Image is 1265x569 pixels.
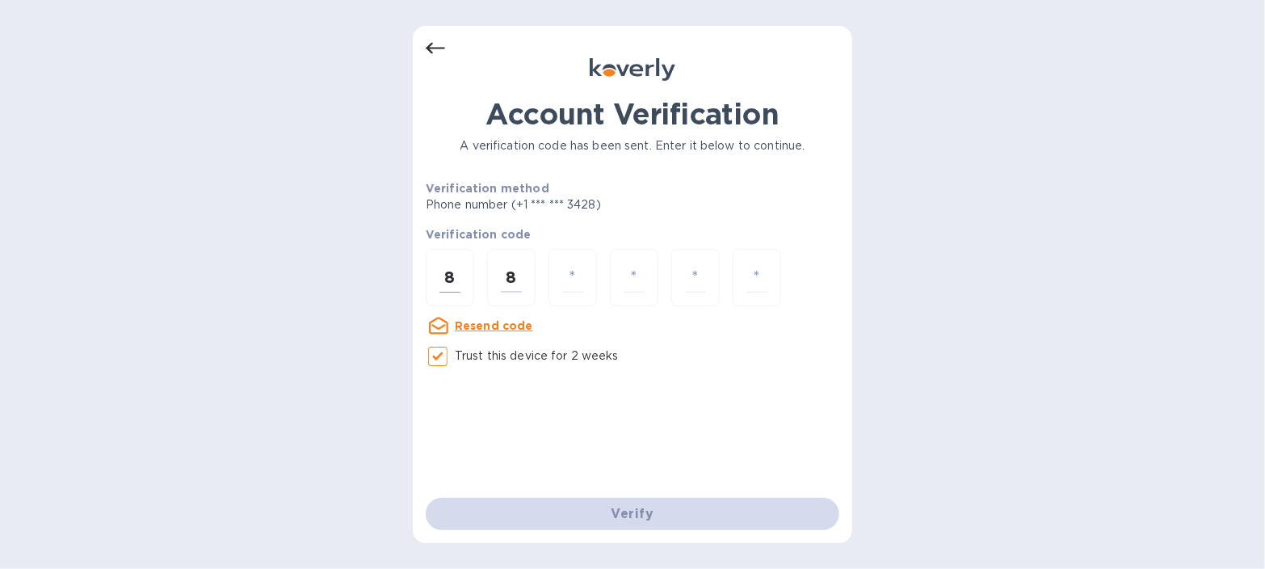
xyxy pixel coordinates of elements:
[426,196,725,213] p: Phone number (+1 *** *** 3428)
[455,319,533,332] u: Resend code
[426,137,839,154] p: A verification code has been sent. Enter it below to continue.
[426,182,549,195] b: Verification method
[426,226,839,242] p: Verification code
[455,348,619,365] p: Trust this device for 2 weeks
[426,97,839,131] h1: Account Verification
